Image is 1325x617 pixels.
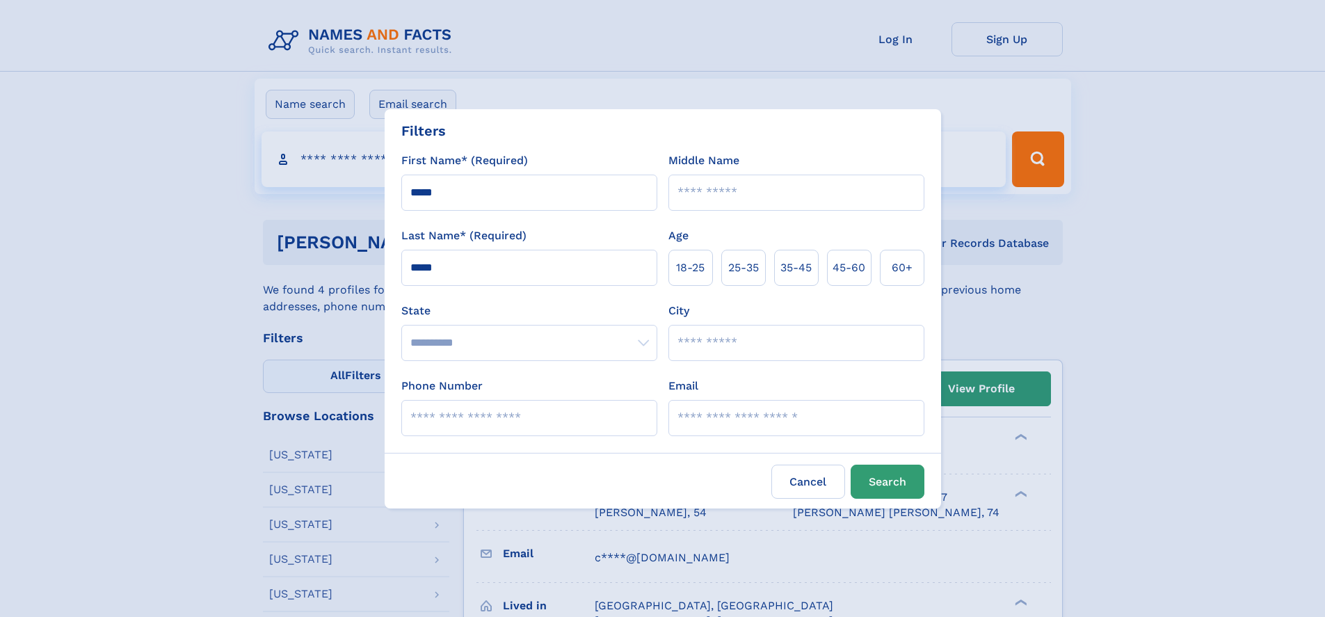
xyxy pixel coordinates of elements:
[401,152,528,169] label: First Name* (Required)
[668,152,739,169] label: Middle Name
[401,227,527,244] label: Last Name* (Required)
[401,120,446,141] div: Filters
[780,259,812,276] span: 35‑45
[728,259,759,276] span: 25‑35
[851,465,924,499] button: Search
[668,378,698,394] label: Email
[676,259,705,276] span: 18‑25
[668,303,689,319] label: City
[833,259,865,276] span: 45‑60
[668,227,689,244] label: Age
[401,303,657,319] label: State
[892,259,913,276] span: 60+
[771,465,845,499] label: Cancel
[401,378,483,394] label: Phone Number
